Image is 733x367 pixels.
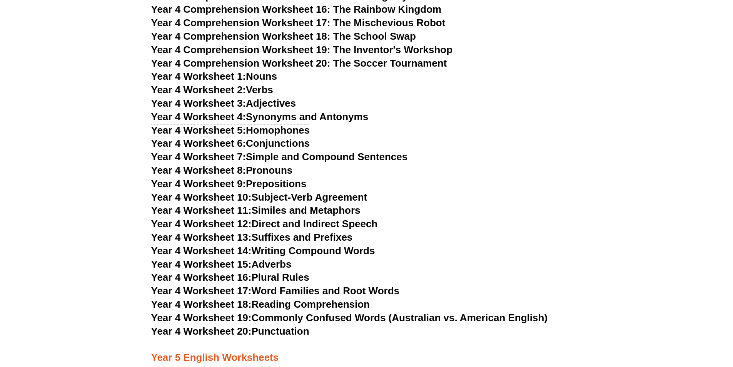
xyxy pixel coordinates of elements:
span: Year 4 Worksheet 7: [151,151,246,163]
span: Year 4 Worksheet 1: [151,70,246,82]
span: Year 4 Worksheet 4: [151,111,246,122]
a: Year 4 Worksheet 14:Writing Compound Words [151,245,375,256]
a: Year 4 Worksheet 18:Reading Comprehension [151,298,370,310]
a: Year 4 Worksheet 19:Commonly Confused Words (Australian vs. American English) [151,312,548,323]
span: Year 4 Worksheet 20: [151,325,252,337]
a: Year 4 Worksheet 12:Direct and Indirect Speech [151,218,378,230]
span: Year 4 Worksheet 17: [151,285,252,297]
span: Year 4 Worksheet 9: [151,178,246,189]
span: Year 4 Worksheet 18: [151,298,252,310]
a: Year 4 Worksheet 17:Word Families and Root Words [151,285,399,297]
a: Year 4 Comprehension Worksheet 16: The Rainbow Kingdom [151,3,442,15]
h3: Year 5 English Worksheets [151,338,582,364]
span: Year 4 Worksheet 6: [151,137,246,149]
a: Year 4 Comprehension Worksheet 20: The Soccer Tournament [151,57,447,69]
a: Year 4 Worksheet 2:Verbs [151,84,273,96]
span: Year 4 Worksheet 10: [151,191,252,203]
span: Year 4 Worksheet 8: [151,164,246,176]
a: Year 4 Worksheet 6:Conjunctions [151,137,310,149]
a: Year 4 Comprehension Worksheet 18: The School Swap [151,30,416,42]
span: Year 4 Worksheet 5: [151,124,246,136]
span: Year 4 Worksheet 15: [151,258,252,270]
a: Year 4 Worksheet 16:Plural Rules [151,271,309,283]
iframe: Chat Widget [605,280,733,367]
span: Year 4 Worksheet 3: [151,97,246,109]
a: Year 4 Comprehension Worksheet 19: The Inventor's Workshop [151,44,453,55]
a: Year 4 Worksheet 20:Punctuation [151,325,309,337]
a: Year 4 Worksheet 3:Adjectives [151,97,296,109]
a: Year 4 Worksheet 4:Synonyms and Antonyms [151,111,369,122]
span: Year 4 Worksheet 13: [151,231,252,243]
a: Year 4 Worksheet 10:Subject-Verb Agreement [151,191,367,203]
a: Year 4 Worksheet 8:Pronouns [151,164,293,176]
a: Year 4 Worksheet 1:Nouns [151,70,277,82]
a: Year 4 Worksheet 9:Prepositions [151,178,307,189]
a: Year 4 Comprehension Worksheet 17: The Mischevious Robot [151,17,446,28]
span: Year 4 Worksheet 16: [151,271,252,283]
span: Year 4 Worksheet 11: [151,204,252,216]
a: Year 4 Worksheet 15:Adverbs [151,258,292,270]
span: Year 4 Worksheet 2: [151,84,246,96]
a: Year 4 Worksheet 13:Suffixes and Prefixes [151,231,353,243]
span: Year 4 Worksheet 12: [151,218,252,230]
span: Year 4 Worksheet 19: [151,312,252,323]
a: Year 4 Worksheet 7:Simple and Compound Sentences [151,151,408,163]
span: Year 4 Worksheet 14: [151,245,252,256]
a: Year 4 Worksheet 5:Homophones [151,124,310,136]
a: Year 4 Worksheet 11:Similes and Metaphors [151,204,361,216]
